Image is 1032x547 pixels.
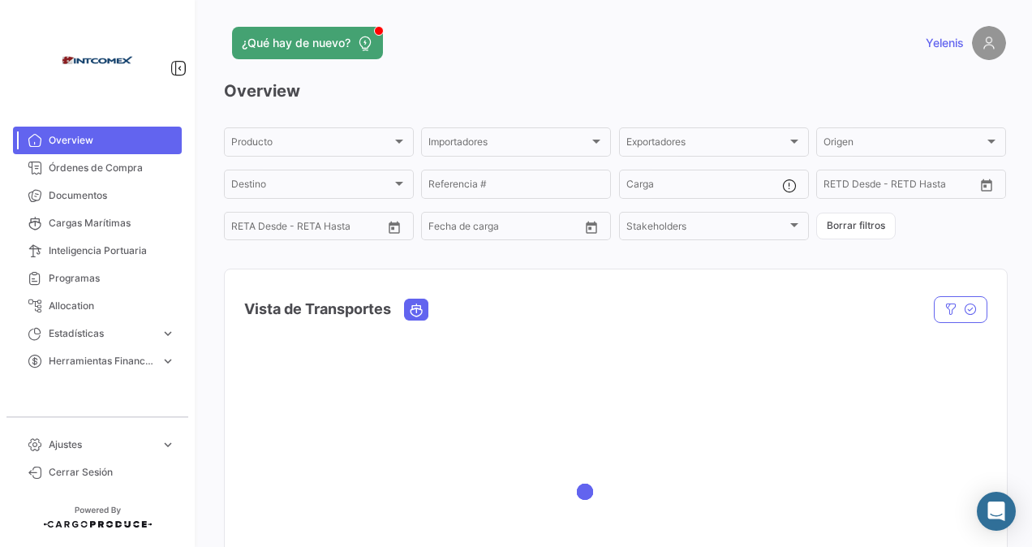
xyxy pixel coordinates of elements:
[13,127,182,154] a: Overview
[49,326,154,341] span: Estadísticas
[972,26,1006,60] img: placeholder-user.png
[977,492,1016,531] div: Abrir Intercom Messenger
[49,299,175,313] span: Allocation
[13,154,182,182] a: Órdenes de Compra
[224,80,1006,102] h3: Overview
[161,437,175,452] span: expand_more
[13,265,182,292] a: Programas
[231,223,260,235] input: Desde
[13,182,182,209] a: Documentos
[926,35,964,51] span: Yelenis
[49,161,175,175] span: Órdenes de Compra
[242,35,350,51] span: ¿Qué hay de nuevo?
[13,209,182,237] a: Cargas Marítimas
[231,181,392,192] span: Destino
[49,354,154,368] span: Herramientas Financieras
[244,298,391,321] h4: Vista de Transportes
[864,181,936,192] input: Hasta
[626,139,787,150] span: Exportadores
[161,354,175,368] span: expand_more
[13,237,182,265] a: Inteligencia Portuaria
[49,271,175,286] span: Programas
[49,188,175,203] span: Documentos
[823,139,984,150] span: Origen
[579,215,604,239] button: Open calendar
[49,437,154,452] span: Ajustes
[49,133,175,148] span: Overview
[382,215,406,239] button: Open calendar
[428,223,458,235] input: Desde
[405,299,428,320] button: Ocean
[49,243,175,258] span: Inteligencia Portuaria
[13,292,182,320] a: Allocation
[231,139,392,150] span: Producto
[469,223,541,235] input: Hasta
[232,27,383,59] button: ¿Qué hay de nuevo?
[49,465,175,480] span: Cerrar Sesión
[428,139,589,150] span: Importadores
[974,173,999,197] button: Open calendar
[626,223,787,235] span: Stakeholders
[272,223,344,235] input: Hasta
[57,19,138,101] img: intcomex.png
[823,181,853,192] input: Desde
[816,213,896,239] button: Borrar filtros
[161,326,175,341] span: expand_more
[49,216,175,230] span: Cargas Marítimas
